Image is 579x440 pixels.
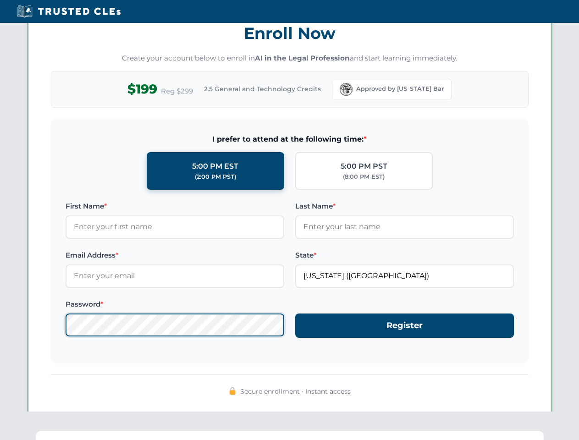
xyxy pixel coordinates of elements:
[66,264,284,287] input: Enter your email
[340,83,353,96] img: Florida Bar
[14,5,123,18] img: Trusted CLEs
[295,313,514,338] button: Register
[161,86,193,97] span: Reg $299
[66,250,284,261] label: Email Address
[229,387,236,395] img: 🔒
[51,19,529,48] h3: Enroll Now
[51,53,529,64] p: Create your account below to enroll in and start learning immediately.
[192,160,238,172] div: 5:00 PM EST
[295,201,514,212] label: Last Name
[295,264,514,287] input: Florida (FL)
[127,79,157,99] span: $199
[255,54,350,62] strong: AI in the Legal Profession
[66,133,514,145] span: I prefer to attend at the following time:
[295,250,514,261] label: State
[356,84,444,93] span: Approved by [US_STATE] Bar
[195,172,236,181] div: (2:00 PM PST)
[66,215,284,238] input: Enter your first name
[343,172,385,181] div: (8:00 PM EST)
[204,84,321,94] span: 2.5 General and Technology Credits
[295,215,514,238] input: Enter your last name
[341,160,387,172] div: 5:00 PM PST
[66,299,284,310] label: Password
[66,201,284,212] label: First Name
[240,386,351,396] span: Secure enrollment • Instant access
